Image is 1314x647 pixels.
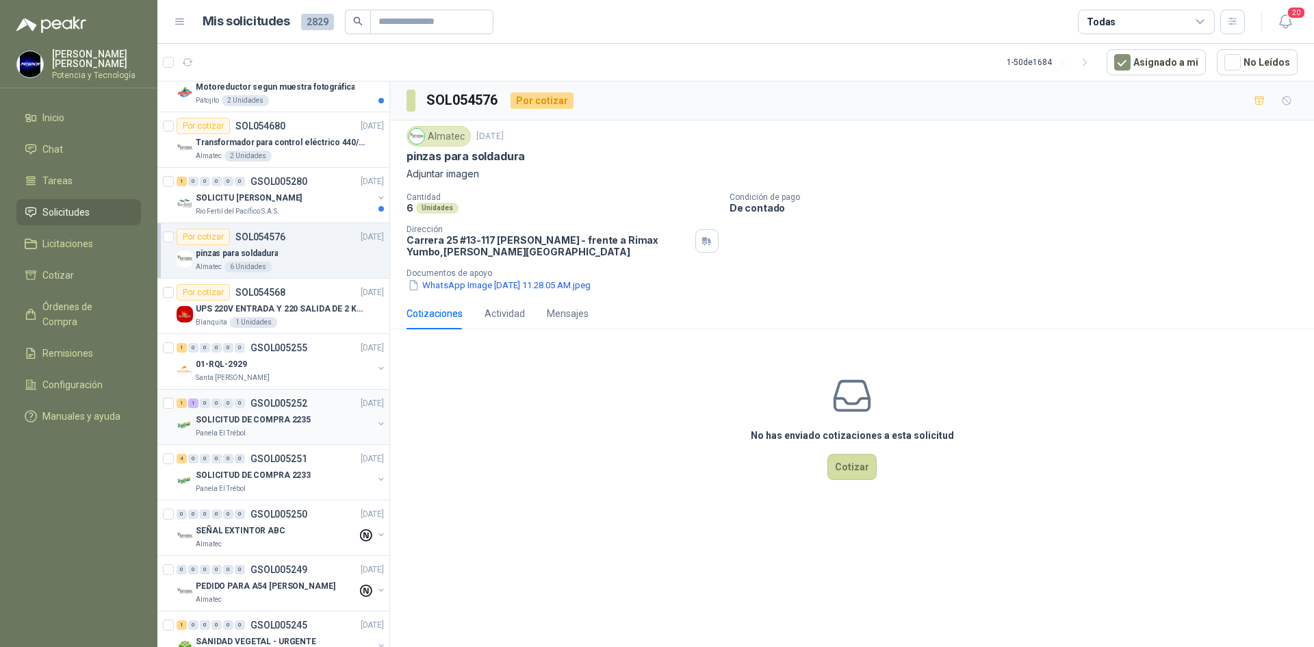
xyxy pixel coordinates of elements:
img: Company Logo [177,583,193,600]
div: Mensajes [547,306,589,321]
div: 0 [223,343,233,353]
p: pinzas para soldadura [196,247,278,260]
a: Remisiones [16,340,141,366]
div: 2 Unidades [224,151,272,162]
div: 0 [211,177,222,186]
div: 2 Unidades [222,95,269,106]
p: [DATE] [361,342,384,355]
div: 1 [177,398,187,408]
p: [PERSON_NAME] [PERSON_NAME] [52,49,141,68]
a: Cotizar [16,262,141,288]
button: Asignado a mi [1107,49,1206,75]
p: GSOL005280 [250,177,307,186]
p: GSOL005255 [250,343,307,353]
div: 0 [211,343,222,353]
button: No Leídos [1217,49,1298,75]
p: [DATE] [361,453,384,466]
h3: No has enviado cotizaciones a esta solicitud [751,428,954,443]
button: Cotizar [827,454,877,480]
div: Actividad [485,306,525,321]
span: Chat [42,142,63,157]
span: Cotizar [42,268,74,283]
img: Company Logo [177,306,193,322]
div: Almatec [407,126,471,147]
span: Remisiones [42,346,93,361]
a: 4 0 0 0 0 0 GSOL005251[DATE] Company LogoSOLICITUD DE COMPRA 2233Panela El Trébol [177,451,387,494]
p: [DATE] [361,231,384,244]
p: SOLICITU [PERSON_NAME] [196,192,302,205]
div: 0 [200,398,210,408]
p: SOLICITUD DE COMPRA 2235 [196,414,311,427]
div: 0 [223,454,233,464]
div: 1 Unidades [230,317,277,328]
p: GSOL005251 [250,454,307,464]
a: Inicio [16,105,141,131]
div: 0 [223,398,233,408]
div: 0 [200,177,210,186]
a: 0 0 0 0 0 0 GSOL005250[DATE] Company LogoSEÑAL EXTINTOR ABCAlmatec [177,506,387,550]
p: Condición de pago [730,192,1309,202]
p: SOLICITUD DE COMPRA 2233 [196,469,311,482]
p: [DATE] [361,563,384,576]
span: search [353,16,363,26]
p: Dirección [407,225,690,234]
div: 0 [235,177,245,186]
div: Cotizaciones [407,306,463,321]
a: Chat [16,136,141,162]
a: Licitaciones [16,231,141,257]
div: 0 [223,620,233,630]
img: Company Logo [177,472,193,489]
p: Adjuntar imagen [407,166,1298,181]
div: Todas [1087,14,1116,29]
img: Company Logo [177,195,193,212]
p: De contado [730,202,1309,214]
span: 2829 [301,14,334,30]
a: 1 1 0 0 0 0 GSOL005252[DATE] Company LogoSOLICITUD DE COMPRA 2235Panela El Trébol [177,395,387,439]
span: Solicitudes [42,205,90,220]
div: Por cotizar [177,229,230,245]
a: 1 0 0 0 0 0 GSOL005255[DATE] Company Logo01-RQL-2929Santa [PERSON_NAME] [177,340,387,383]
div: Por cotizar [177,118,230,134]
div: 0 [235,343,245,353]
p: SEÑAL EXTINTOR ABC [196,524,285,537]
p: Carrera 25 #13-117 [PERSON_NAME] - frente a Rimax Yumbo , [PERSON_NAME][GEOGRAPHIC_DATA] [407,234,690,257]
p: Motoreductor segun muestra fotográfica [196,81,355,94]
p: [DATE] [361,120,384,133]
div: 0 [177,565,187,574]
a: Por cotizarSOL054691[DATE] Company LogoMotoreductor segun muestra fotográficaPatojito2 Unidades [157,57,389,112]
span: 20 [1287,6,1306,19]
h3: SOL054576 [426,90,500,111]
div: 0 [200,343,210,353]
p: Blanquita [196,317,227,328]
div: 0 [188,177,198,186]
a: Solicitudes [16,199,141,225]
img: Company Logo [177,528,193,544]
div: 0 [188,620,198,630]
span: Tareas [42,173,73,188]
p: GSOL005250 [250,509,307,519]
p: Patojito [196,95,219,106]
a: Configuración [16,372,141,398]
div: Por cotizar [511,92,574,109]
p: pinzas para soldadura [407,149,525,164]
p: SOL054568 [235,288,285,297]
div: 0 [223,177,233,186]
p: Almatec [196,594,222,605]
p: SOL054576 [235,232,285,242]
p: 6 [407,202,413,214]
p: [DATE] [361,397,384,410]
div: 0 [188,565,198,574]
div: Unidades [416,203,459,214]
p: SOL054680 [235,121,285,131]
p: GSOL005249 [250,565,307,574]
button: WhatsApp Image [DATE] 11.28.05 AM.jpeg [407,278,592,292]
p: Panela El Trébol [196,483,246,494]
a: 1 0 0 0 0 0 GSOL005280[DATE] Company LogoSOLICITU [PERSON_NAME]Rio Fertil del Pacífico S.A.S. [177,173,387,217]
div: 1 [177,177,187,186]
span: Licitaciones [42,236,93,251]
p: Panela El Trébol [196,428,246,439]
div: 0 [211,565,222,574]
a: Por cotizarSOL054680[DATE] Company LogoTransformador para control eléctrico 440/220/110 - 45O VA.... [157,112,389,168]
button: 20 [1273,10,1298,34]
img: Company Logo [409,129,424,144]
